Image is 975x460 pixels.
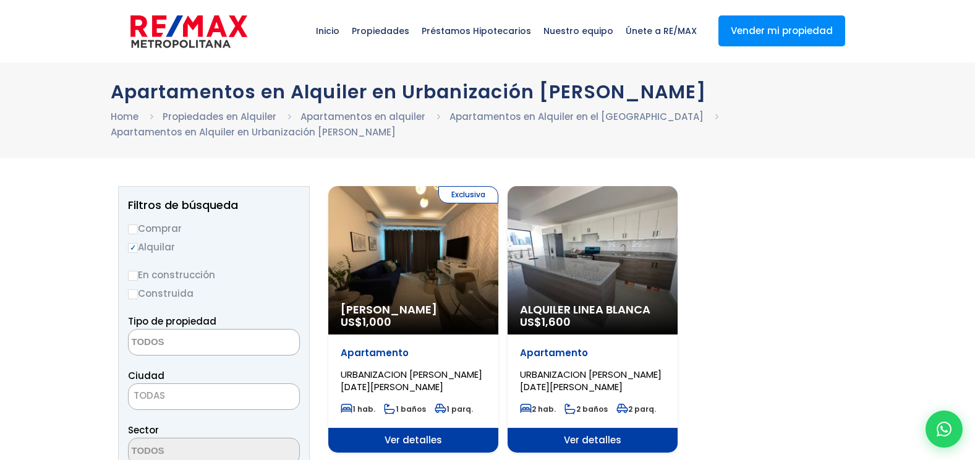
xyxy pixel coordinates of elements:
span: URBANIZACION [PERSON_NAME] [DATE][PERSON_NAME] [520,368,662,393]
span: Propiedades [346,12,415,49]
span: Tipo de propiedad [128,315,216,328]
span: Préstamos Hipotecarios [415,12,537,49]
span: [PERSON_NAME] [341,304,486,316]
span: 1 parq. [435,404,473,414]
input: Comprar [128,224,138,234]
span: Ver detalles [508,428,678,453]
a: Exclusiva [PERSON_NAME] US$1,000 Apartamento URBANIZACION [PERSON_NAME] [DATE][PERSON_NAME] 1 hab... [328,186,498,453]
label: Comprar [128,221,300,236]
span: 2 parq. [616,404,656,414]
span: Únete a RE/MAX [619,12,703,49]
p: Apartamento [341,347,486,359]
span: URBANIZACION [PERSON_NAME] [DATE][PERSON_NAME] [341,368,482,393]
a: Propiedades en Alquiler [163,110,276,123]
h1: Apartamentos en Alquiler en Urbanización [PERSON_NAME] [111,81,865,103]
span: 1 hab. [341,404,375,414]
span: 1 baños [384,404,426,414]
img: remax-metropolitana-logo [130,13,247,50]
li: Apartamentos en Alquiler en Urbanización [PERSON_NAME] [111,124,396,140]
span: Nuestro equipo [537,12,619,49]
span: Inicio [310,12,346,49]
a: Apartamentos en alquiler [300,110,425,123]
label: En construcción [128,267,300,283]
span: Ciudad [128,369,164,382]
label: Construida [128,286,300,301]
span: Sector [128,424,159,437]
span: TODAS [134,389,165,402]
span: US$ [341,314,391,330]
span: 1,600 [542,314,571,330]
a: Vender mi propiedad [718,15,845,46]
span: TODAS [129,387,299,404]
p: Apartamento [520,347,665,359]
span: TODAS [128,383,300,410]
input: Construida [128,289,138,299]
span: 2 hab. [520,404,556,414]
span: Exclusiva [438,186,498,203]
span: 2 baños [564,404,608,414]
span: Ver detalles [328,428,498,453]
span: US$ [520,314,571,330]
a: Alquiler Linea Blanca US$1,600 Apartamento URBANIZACION [PERSON_NAME] [DATE][PERSON_NAME] 2 hab. ... [508,186,678,453]
span: 1,000 [362,314,391,330]
a: Home [111,110,138,123]
span: Alquiler Linea Blanca [520,304,665,316]
h2: Filtros de búsqueda [128,199,300,211]
a: Apartamentos en Alquiler en el [GEOGRAPHIC_DATA] [449,110,704,123]
label: Alquilar [128,239,300,255]
input: Alquilar [128,243,138,253]
input: En construcción [128,271,138,281]
textarea: Search [129,330,249,356]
